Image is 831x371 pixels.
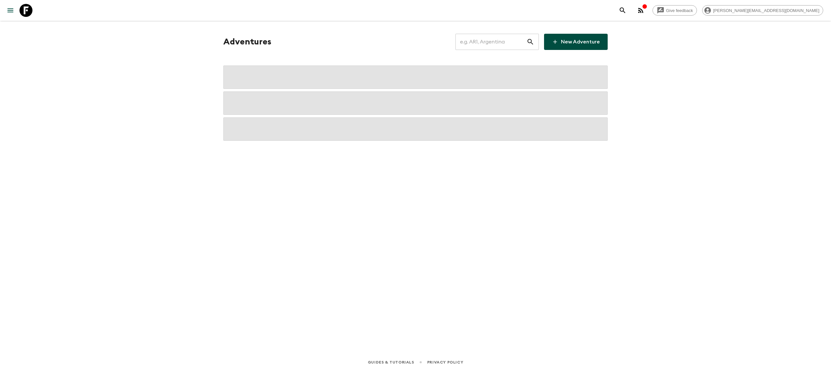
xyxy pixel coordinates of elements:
[4,4,17,17] button: menu
[427,359,463,366] a: Privacy Policy
[652,5,697,16] a: Give feedback
[702,5,823,16] div: [PERSON_NAME][EMAIL_ADDRESS][DOMAIN_NAME]
[663,8,697,13] span: Give feedback
[710,8,823,13] span: [PERSON_NAME][EMAIL_ADDRESS][DOMAIN_NAME]
[616,4,629,17] button: search adventures
[455,33,527,51] input: e.g. AR1, Argentina
[544,34,608,50] a: New Adventure
[223,35,271,48] h1: Adventures
[368,359,414,366] a: Guides & Tutorials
